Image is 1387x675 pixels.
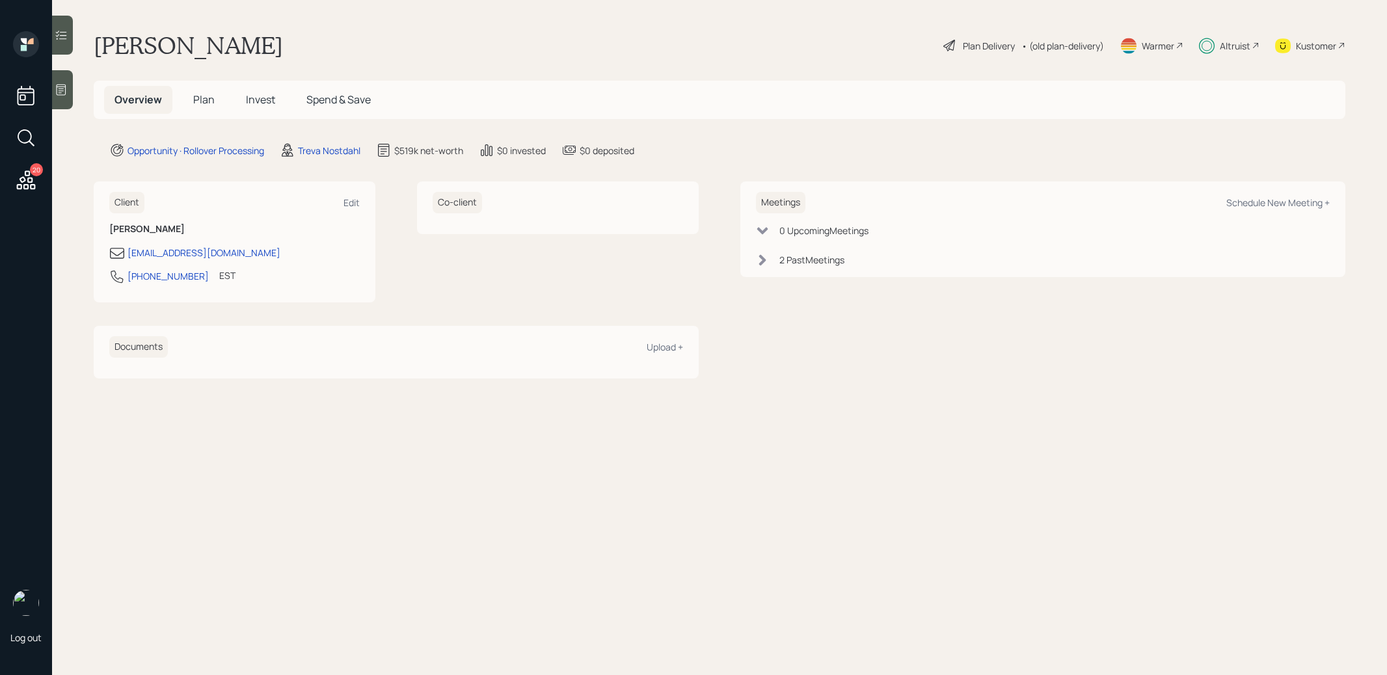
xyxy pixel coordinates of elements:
div: [EMAIL_ADDRESS][DOMAIN_NAME] [128,246,280,259]
div: EST [219,269,236,282]
div: Warmer [1142,39,1174,53]
div: 20 [30,163,43,176]
div: 0 Upcoming Meeting s [779,224,869,237]
div: Plan Delivery [963,39,1015,53]
h6: Co-client [433,192,482,213]
div: Treva Nostdahl [298,144,360,157]
div: Edit [343,196,360,209]
div: $0 invested [497,144,546,157]
div: $519k net-worth [394,144,463,157]
div: $0 deposited [580,144,634,157]
h6: Documents [109,336,168,358]
div: Kustomer [1296,39,1336,53]
div: Log out [10,631,42,644]
div: Altruist [1220,39,1250,53]
h6: Meetings [756,192,805,213]
h1: [PERSON_NAME] [94,31,283,60]
span: Overview [114,92,162,107]
div: [PHONE_NUMBER] [128,269,209,283]
div: Opportunity · Rollover Processing [128,144,264,157]
div: 2 Past Meeting s [779,253,844,267]
span: Invest [246,92,275,107]
h6: Client [109,192,144,213]
span: Spend & Save [306,92,371,107]
div: Upload + [647,341,683,353]
span: Plan [193,92,215,107]
h6: [PERSON_NAME] [109,224,360,235]
div: Schedule New Meeting + [1226,196,1330,209]
img: treva-nostdahl-headshot.png [13,590,39,616]
div: • (old plan-delivery) [1021,39,1104,53]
